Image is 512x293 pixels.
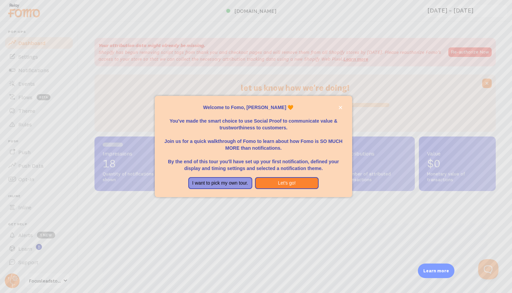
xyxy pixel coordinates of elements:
[163,104,344,111] p: Welcome to Fomo, [PERSON_NAME] 🧡
[163,151,344,172] p: By the end of this tour you'll have set up your first notification, defined your display and timi...
[255,177,319,189] button: Let's go!
[163,131,344,151] p: Join us for a quick walkthrough of Fomo to learn about how Fomo is SO MUCH MORE than notifications.
[337,104,344,111] button: close,
[188,177,252,189] button: I want to pick my own tour.
[418,264,454,278] div: Learn more
[155,96,352,197] div: Welcome to Fomo, Jake Karwoski 🧡You&amp;#39;ve made the smart choice to use Social Proof to commu...
[423,268,449,274] p: Learn more
[163,111,344,131] p: You've made the smart choice to use Social Proof to communicate value & trustworthiness to custom...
